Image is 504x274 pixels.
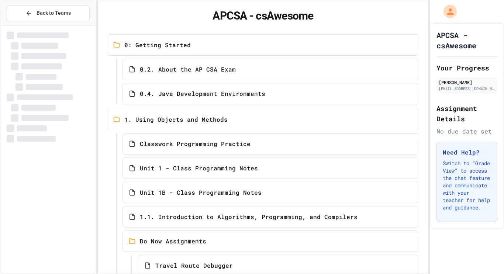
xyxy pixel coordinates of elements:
span: Classwork Programming Practice [140,139,251,148]
h3: Need Help? [443,148,491,157]
span: Unit 1 - Class Programming Notes [140,164,258,173]
span: 1. Using Objects and Methods [124,115,228,124]
button: Back to Teams [7,5,90,21]
a: Classwork Programming Practice [122,133,419,155]
div: No due date set [436,127,497,136]
span: Do Now Assignments [140,237,206,246]
h2: Assignment Details [436,103,497,124]
div: [EMAIL_ADDRESS][DOMAIN_NAME] [439,86,495,91]
span: Unit 1B - Class Programming Notes [140,188,262,197]
a: Unit 1B - Class Programming Notes [122,182,419,203]
span: Back to Teams [37,9,71,17]
a: Unit 1 - Class Programming Notes [122,157,419,179]
span: 0: Getting Started [124,41,191,49]
span: Travel Route Debugger [155,261,233,270]
a: 1.1. Introduction to Algorithms, Programming, and Compilers [122,206,419,228]
p: Switch to "Grade View" to access the chat feature and communicate with your teacher for help and ... [443,160,491,211]
h1: APCSA - csAwesome [107,9,419,22]
div: [PERSON_NAME] [439,79,495,86]
span: 0.4. Java Development Environments [140,89,265,98]
a: 0.2. About the AP CSA Exam [122,59,419,80]
div: My Account [436,3,459,20]
h2: Your Progress [436,63,497,73]
a: 0.4. Java Development Environments [122,83,419,104]
h1: APCSA - csAwesome [436,30,497,51]
span: 1.1. Introduction to Algorithms, Programming, and Compilers [140,212,358,221]
span: 0.2. About the AP CSA Exam [140,65,236,74]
